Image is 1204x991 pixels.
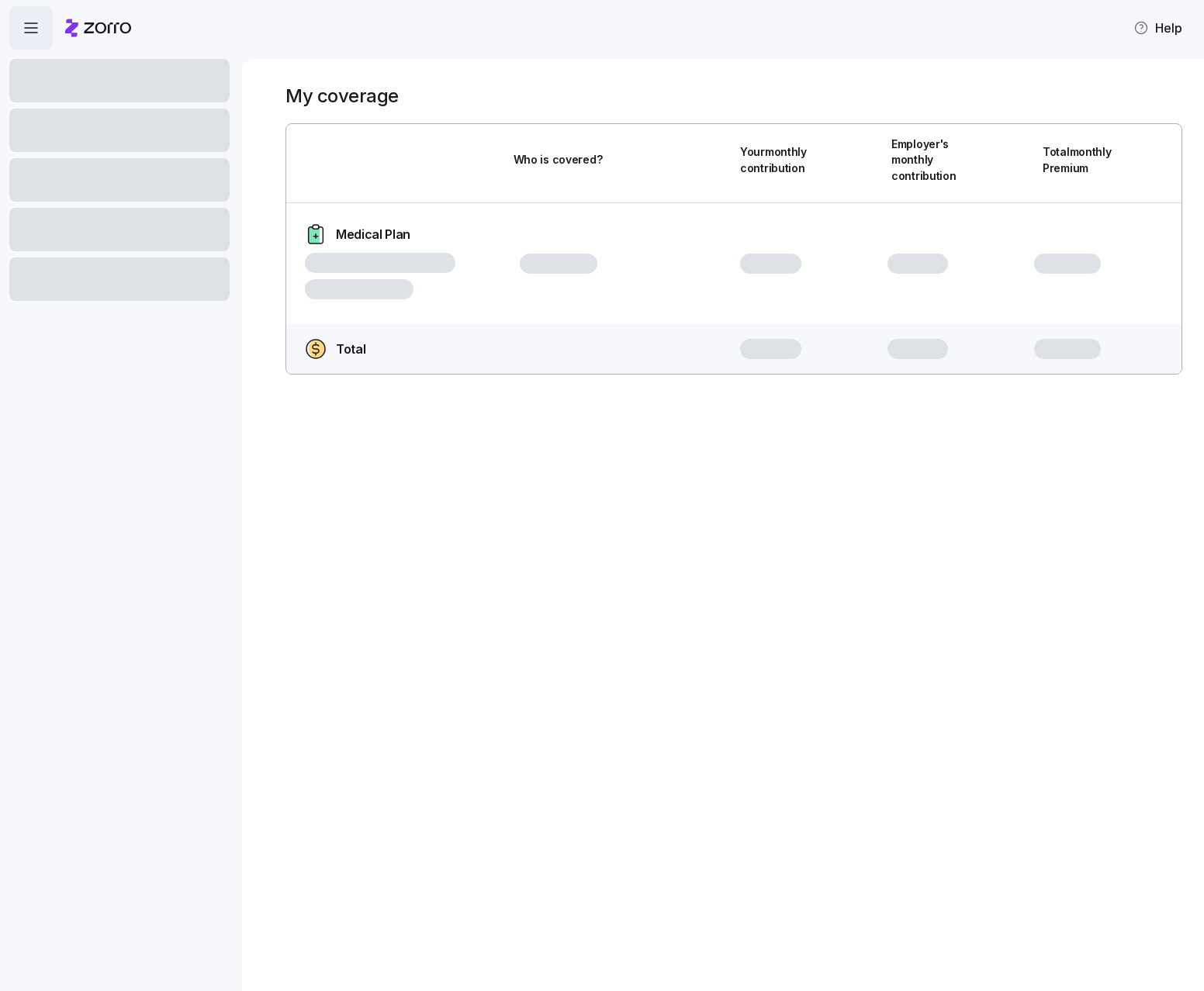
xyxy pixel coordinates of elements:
[891,136,957,184] span: Employer's monthly contribution
[1121,12,1195,43] button: Help
[336,340,365,359] span: Total
[336,225,410,244] span: Medical Plan
[1133,19,1182,37] span: Help
[1043,144,1112,176] span: Total monthly Premium
[740,144,807,176] span: Your monthly contribution
[514,152,603,167] span: Who is covered?
[285,84,399,108] h1: My coverage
